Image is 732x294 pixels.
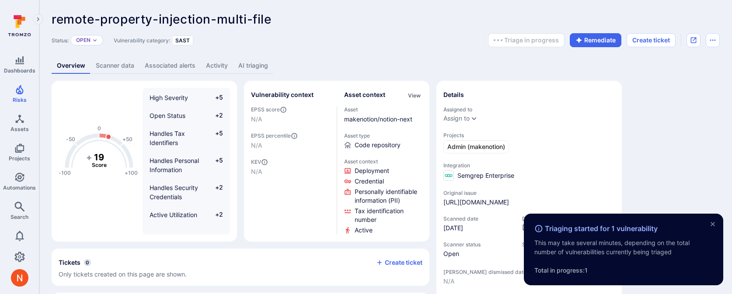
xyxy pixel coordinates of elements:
[233,58,273,74] a: AI triaging
[251,106,330,113] span: EPSS score
[355,207,423,224] span: Click to view evidence
[122,136,132,142] text: +50
[488,33,565,47] button: Triage in progress
[98,125,101,131] text: 0
[84,259,91,266] span: 0
[3,184,36,191] span: Automations
[150,112,185,119] span: Open Status
[522,215,551,222] span: Due date
[206,210,223,219] span: +2
[251,141,330,150] span: N/A
[534,266,588,274] span: Total in progress: 1
[344,106,423,113] span: Asset
[10,214,28,220] span: Search
[13,97,27,103] span: Risks
[150,94,188,101] span: High Severity
[251,159,330,166] span: KEV
[406,92,422,99] button: View
[443,90,464,99] h2: Details
[4,67,35,74] span: Dashboards
[92,38,98,43] button: Expand dropdown
[52,12,272,27] span: remote-property-injection-multi-file
[52,249,429,286] section: tickets card
[443,198,509,207] a: [URL][DOMAIN_NAME]
[206,129,223,147] span: +5
[443,241,513,248] span: Scanner status
[251,167,330,176] span: N/A
[251,132,330,139] span: EPSS percentile
[522,224,542,231] span: [DATE]
[150,184,198,201] span: Handles Security Credentials
[522,224,551,232] button: [DATE]
[344,158,423,165] span: Asset context
[201,58,233,74] a: Activity
[534,238,713,275] p: This may take several minutes, depending on the total number of vulnerabilities currently being t...
[355,166,389,175] span: Click to view evidence
[206,156,223,174] span: +5
[91,58,139,74] a: Scanner data
[11,269,28,287] img: ACg8ocIprwjrgDQnDsNSk9Ghn5p5-B8DpAKWoJ5Gi9syOE4K59tr4Q=s96-c
[443,115,470,122] button: Assign to
[94,152,104,162] tspan: 19
[11,269,28,287] div: Neeren Patki
[443,215,513,222] span: Scanned date
[76,37,91,44] button: Open
[59,270,187,278] span: Only tickets created on this page are shown.
[447,142,505,151] span: Admin (makenotion)
[59,258,80,267] h2: Tickets
[443,140,509,153] a: Admin (makenotion)
[206,111,223,120] span: +2
[59,169,71,176] text: -100
[376,259,422,266] button: Create ticket
[344,90,385,99] h2: Asset context
[570,33,621,47] button: Remediate
[494,39,502,41] img: Loading...
[150,211,197,218] span: Active Utilization
[139,58,201,74] a: Associated alerts
[206,183,223,201] span: +2
[355,226,373,235] span: Click to view evidence
[206,228,223,246] span: -2
[52,249,429,286] div: Collapse
[687,33,701,47] div: Open original issue
[443,162,615,169] span: Integration
[86,152,92,162] tspan: +
[706,217,720,231] button: close
[443,224,513,232] span: [DATE]
[206,93,223,102] span: +5
[52,58,91,74] a: Overview
[627,33,676,47] button: Create ticket
[251,115,330,124] span: N/A
[406,90,422,100] div: Click to view all asset context details
[66,136,75,142] text: -50
[172,35,193,45] div: SAST
[35,16,41,23] i: Expand navigation menu
[150,130,185,146] span: Handles Tax Identifiers
[344,132,423,139] span: Asset type
[10,126,29,132] span: Assets
[443,106,615,113] span: Assigned to
[471,115,478,122] button: Expand dropdown
[150,157,199,173] span: Handles Personal Information
[706,33,720,47] button: Options menu
[52,58,720,74] div: Vulnerability tabs
[443,249,513,258] span: Open
[457,171,514,180] span: Semgrep Enterprise
[355,177,384,186] span: Click to view evidence
[344,115,412,123] a: makenotion/notion-next
[114,37,170,44] span: Vulnerability category:
[125,169,138,176] text: +100
[534,224,658,233] span: Triaging started for 1 vulnerability
[251,90,314,99] h2: Vulnerability context
[82,152,117,168] g: The vulnerability score is based on the parameters defined in the settings
[150,229,200,246] span: Private or Internal Asset
[443,277,615,286] span: N/A
[9,155,30,162] span: Projects
[355,187,423,205] span: Click to view evidence
[522,241,544,248] span: Severity
[522,215,551,232] div: Due date field
[92,162,107,168] text: Score
[443,190,615,196] span: Original issue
